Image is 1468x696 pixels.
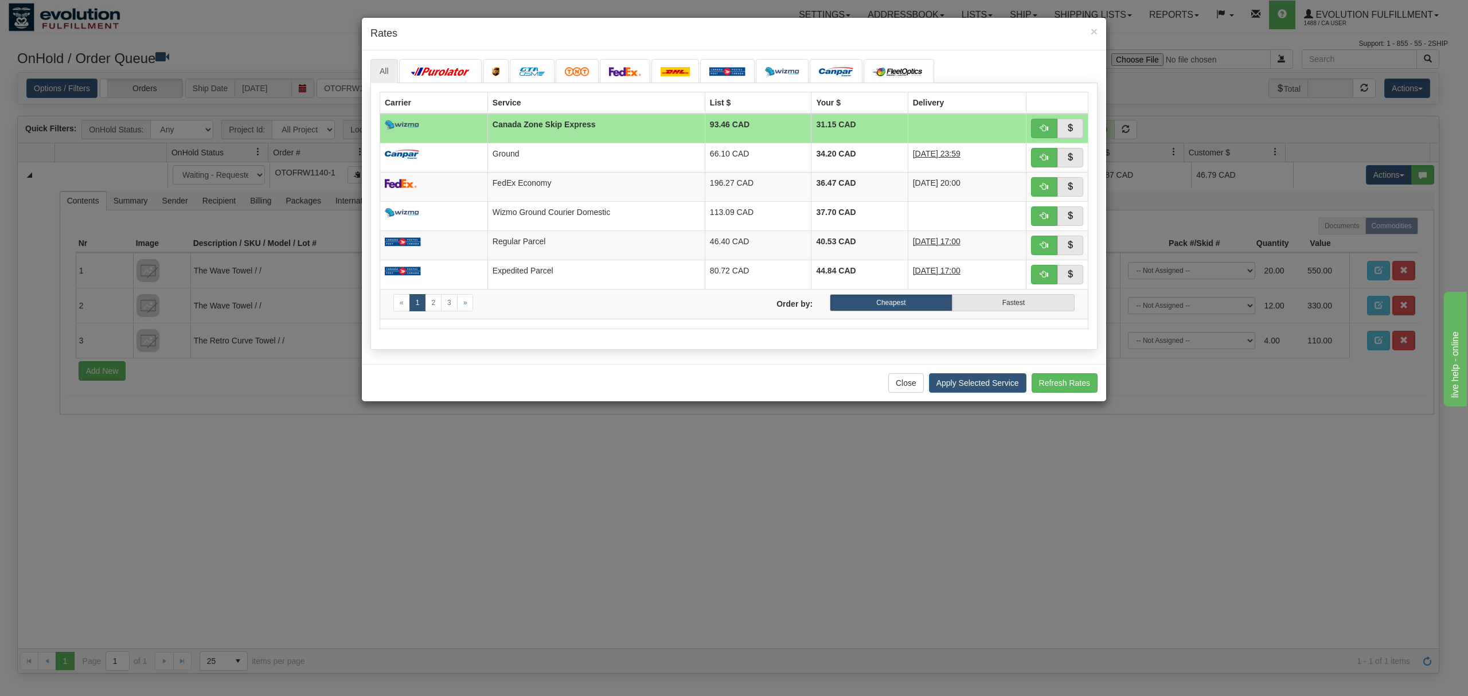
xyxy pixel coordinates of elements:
[9,7,106,21] div: live help - online
[952,294,1075,311] label: Fastest
[487,92,705,114] th: Service
[609,67,641,76] img: FedEx.png
[1091,25,1098,38] span: ×
[385,237,421,247] img: Canada_post.png
[908,230,1026,260] td: 3 Days
[908,143,1026,172] td: 1 Day
[830,294,952,311] label: Cheapest
[913,149,961,158] span: [DATE] 23:59
[709,67,745,76] img: Canada_post.png
[811,201,908,230] td: 37.70 CAD
[819,67,853,76] img: campar.png
[400,299,404,307] span: «
[385,208,419,217] img: wizmo.png
[705,260,811,289] td: 80.72 CAD
[385,179,417,188] img: FedEx.png
[385,267,421,276] img: Canada_post.png
[811,260,908,289] td: 44.84 CAD
[385,150,419,159] img: campar.png
[913,237,961,246] span: [DATE] 17:00
[873,67,925,76] img: CarrierLogo_10182.png
[734,294,821,310] label: Order by:
[409,294,426,311] a: 1
[661,67,690,76] img: dhl.png
[487,172,705,201] td: FedEx Economy
[565,67,589,76] img: tnt.png
[487,114,705,143] td: Canada Zone Skip Express
[463,299,467,307] span: »
[1091,25,1098,37] button: Close
[811,114,908,143] td: 31.15 CAD
[519,67,545,76] img: CarrierLogo_10191.png
[425,294,442,311] a: 2
[457,294,474,311] a: Next
[487,143,705,172] td: Ground
[811,230,908,260] td: 40.53 CAD
[705,92,811,114] th: List $
[385,120,419,130] img: wizmo.png
[1032,373,1098,393] button: Refresh Rates
[380,92,488,114] th: Carrier
[705,114,811,143] td: 93.46 CAD
[1442,290,1467,406] iframe: chat widget
[811,92,908,114] th: Your $
[908,92,1026,114] th: Delivery
[888,373,924,393] button: Close
[908,260,1026,289] td: 2 Days
[370,26,1098,41] h4: Rates
[913,266,961,275] span: [DATE] 17:00
[765,67,799,76] img: wizmo.png
[811,143,908,172] td: 34.20 CAD
[408,67,473,76] img: purolator.png
[492,67,500,76] img: ups.png
[913,178,961,187] span: [DATE] 20:00
[487,201,705,230] td: Wizmo Ground Courier Domestic
[929,373,1026,393] button: Apply Selected Service
[370,59,398,83] a: All
[705,201,811,230] td: 113.09 CAD
[811,172,908,201] td: 36.47 CAD
[487,230,705,260] td: Regular Parcel
[705,230,811,260] td: 46.40 CAD
[705,172,811,201] td: 196.27 CAD
[441,294,458,311] a: 3
[487,260,705,289] td: Expedited Parcel
[705,143,811,172] td: 66.10 CAD
[393,294,410,311] a: Previous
